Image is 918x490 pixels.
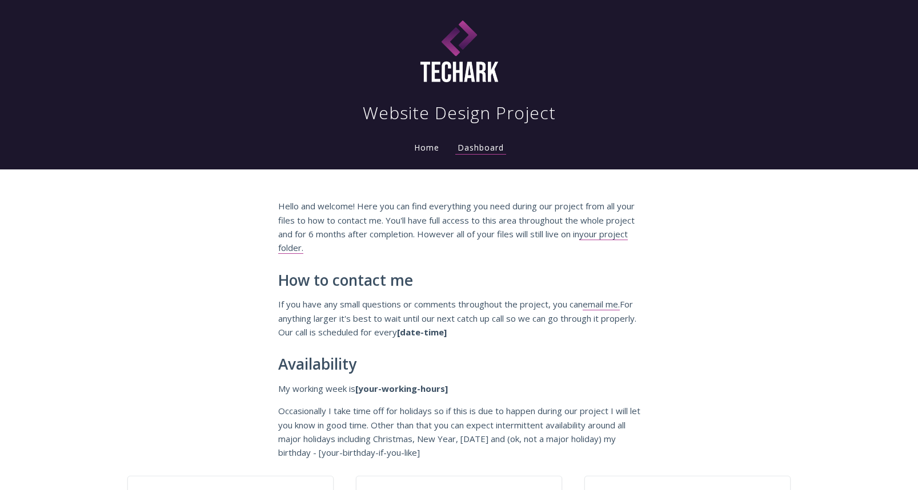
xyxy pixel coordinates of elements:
p: Occasionally I take time off for holidays so if this is due to happen during our project I will l... [278,404,640,460]
h1: Website Design Project [363,102,556,124]
a: email me. [583,298,620,310]
a: Dashboard [455,142,506,155]
strong: [your-working-hours] [355,383,448,394]
p: Hello and welcome! Here you can find everything you need during our project from all your files t... [278,199,640,255]
h2: Availability [278,356,640,373]
p: My working week is [278,382,640,395]
p: If you have any small questions or comments throughout the project, you can For anything larger i... [278,297,640,339]
h2: How to contact me [278,272,640,289]
a: Home [412,142,442,153]
strong: [date-time] [397,326,447,338]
